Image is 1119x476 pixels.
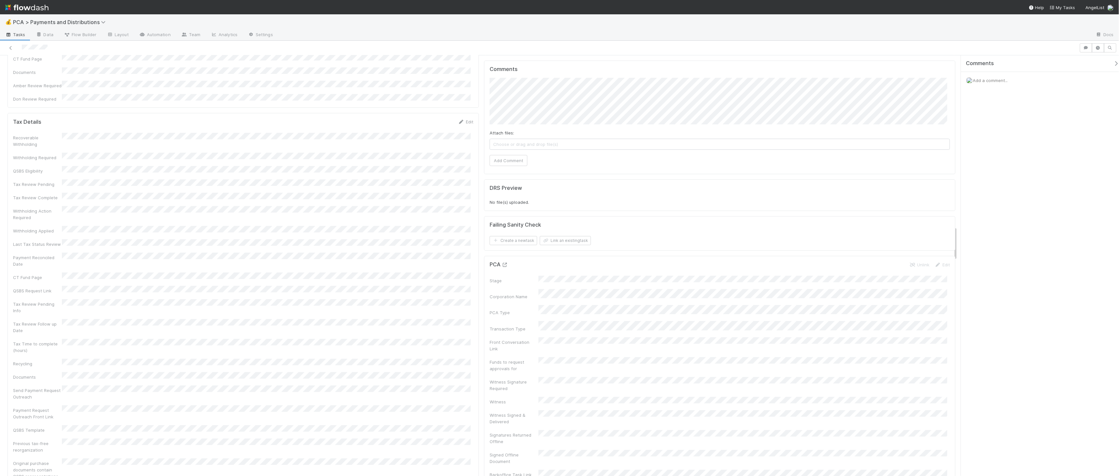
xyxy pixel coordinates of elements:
div: Recycling [13,360,62,367]
div: Help [1029,4,1044,11]
div: Witness Signature Required [490,379,538,392]
button: Create a newtask [490,236,537,245]
div: Payment Request Outreach Front Link [13,407,62,420]
div: QSBS Template [13,427,62,433]
a: Analytics [206,30,243,40]
div: Last Tax Status Review [13,241,62,247]
div: Signed Offline Document [490,452,538,465]
div: CT Fund Page [13,56,62,62]
h5: Comments [490,66,950,73]
h5: DRS Preview [490,185,522,191]
label: Attach files: [490,130,514,136]
span: PCA > Payments and Distributions [13,19,109,25]
a: Edit [458,119,473,124]
h5: Failing Sanity Check [490,222,541,228]
div: Withholding Action Required [13,208,62,221]
div: Front Conversation Link [490,339,538,352]
div: Withholding Required [13,154,62,161]
img: avatar_c6c9a18c-a1dc-4048-8eac-219674057138.png [966,77,973,84]
div: Stage [490,277,538,284]
div: Tax Review Complete [13,194,62,201]
div: CT Fund Page [13,274,62,281]
a: Team [176,30,206,40]
div: Send Payment Request Outreach [13,387,62,400]
div: Documents [13,374,62,380]
button: Add Comment [490,155,527,166]
a: Docs [1091,30,1119,40]
span: Choose or drag and drop file(s) [490,139,950,149]
a: Automation [134,30,176,40]
div: Recoverable Withholding [13,134,62,147]
div: PCA Type [490,309,538,316]
span: 💰 [5,19,12,25]
div: Corporation Name [490,293,538,300]
button: Link an existingtask [540,236,591,245]
div: Payment Reconciled Date [13,254,62,267]
a: My Tasks [1050,4,1075,11]
img: logo-inverted-e16ddd16eac7371096b0.svg [5,2,49,13]
div: Tax Time to complete (hours) [13,341,62,354]
a: Edit [935,262,950,267]
a: Flow Builder [59,30,102,40]
div: QSBS Request Link [13,287,62,294]
a: Layout [102,30,134,40]
img: avatar_c6c9a18c-a1dc-4048-8eac-219674057138.png [1107,5,1114,11]
h5: Tax Details [13,119,41,125]
a: Settings [243,30,278,40]
div: Witness Signed & Delivered [490,412,538,425]
span: Comments [966,60,994,67]
div: Funds to request approvals for [490,359,538,372]
a: Data [31,30,59,40]
div: No file(s) uploaded. [490,185,950,206]
div: Documents [13,69,62,76]
span: AngelList [1086,5,1105,10]
div: Previous tax-free reorganization [13,440,62,453]
div: Tax Review Pending [13,181,62,188]
a: Unlink [909,262,929,267]
div: Tax Review Pending Info [13,301,62,314]
div: Tax Review Follow up Date [13,321,62,334]
div: QSBS Eligibility [13,168,62,174]
div: Witness [490,399,538,405]
div: Signatures Returned Offline [490,432,538,445]
div: Don Review Required [13,96,62,102]
div: Transaction Type [490,326,538,332]
span: My Tasks [1050,5,1075,10]
h5: PCA [490,261,508,268]
div: Amber Review Required [13,82,62,89]
span: Add a comment... [973,78,1008,83]
div: Withholding Applied [13,228,62,234]
span: Tasks [5,31,25,38]
span: Flow Builder [64,31,96,38]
